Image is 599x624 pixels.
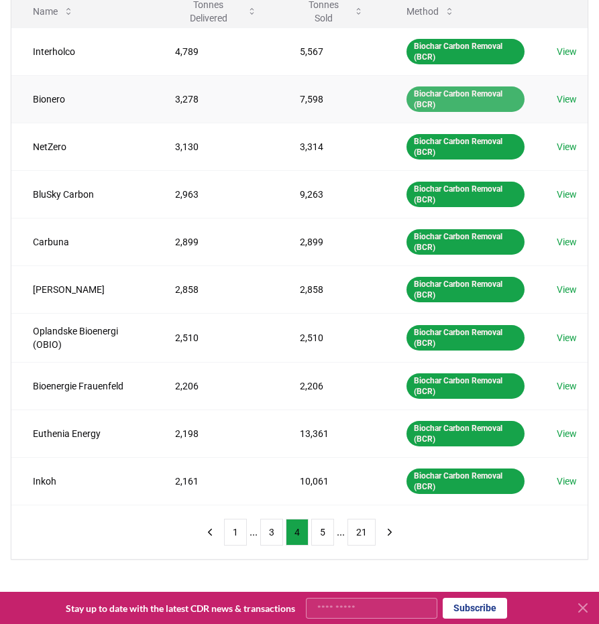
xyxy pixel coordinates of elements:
[278,170,385,218] td: 9,263
[154,313,278,362] td: 2,510
[154,218,278,265] td: 2,899
[224,519,247,546] button: 1
[11,457,154,505] td: Inkoh
[557,379,577,393] a: View
[278,75,385,123] td: 7,598
[11,27,154,75] td: Interholco
[278,218,385,265] td: 2,899
[406,134,525,160] div: Biochar Carbon Removal (BCR)
[154,27,278,75] td: 4,789
[557,92,577,106] a: View
[406,373,525,399] div: Biochar Carbon Removal (BCR)
[557,140,577,153] a: View
[278,410,385,457] td: 13,361
[154,123,278,170] td: 3,130
[406,469,525,494] div: Biochar Carbon Removal (BCR)
[557,235,577,249] a: View
[347,519,376,546] button: 21
[406,325,525,351] div: Biochar Carbon Removal (BCR)
[11,410,154,457] td: Euthenia Energy
[11,123,154,170] td: NetZero
[557,188,577,201] a: View
[154,410,278,457] td: 2,198
[278,457,385,505] td: 10,061
[250,524,258,540] li: ...
[406,421,525,446] div: Biochar Carbon Removal (BCR)
[260,519,283,546] button: 3
[278,362,385,410] td: 2,206
[11,218,154,265] td: Carbuna
[154,265,278,313] td: 2,858
[11,313,154,362] td: Oplandske Bioenergi (OBIO)
[278,27,385,75] td: 5,567
[278,313,385,362] td: 2,510
[557,283,577,296] a: View
[557,475,577,488] a: View
[11,265,154,313] td: [PERSON_NAME]
[11,75,154,123] td: Bionero
[278,265,385,313] td: 2,858
[154,170,278,218] td: 2,963
[11,170,154,218] td: BluSky Carbon
[286,519,309,546] button: 4
[154,457,278,505] td: 2,161
[278,123,385,170] td: 3,314
[406,277,525,302] div: Biochar Carbon Removal (BCR)
[406,229,525,255] div: Biochar Carbon Removal (BCR)
[406,182,525,207] div: Biochar Carbon Removal (BCR)
[557,331,577,345] a: View
[406,39,525,64] div: Biochar Carbon Removal (BCR)
[11,362,154,410] td: Bioenergie Frauenfeld
[557,427,577,440] a: View
[154,75,278,123] td: 3,278
[378,519,401,546] button: next page
[557,45,577,58] a: View
[154,362,278,410] td: 2,206
[199,519,221,546] button: previous page
[337,524,345,540] li: ...
[311,519,334,546] button: 5
[406,86,525,112] div: Biochar Carbon Removal (BCR)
